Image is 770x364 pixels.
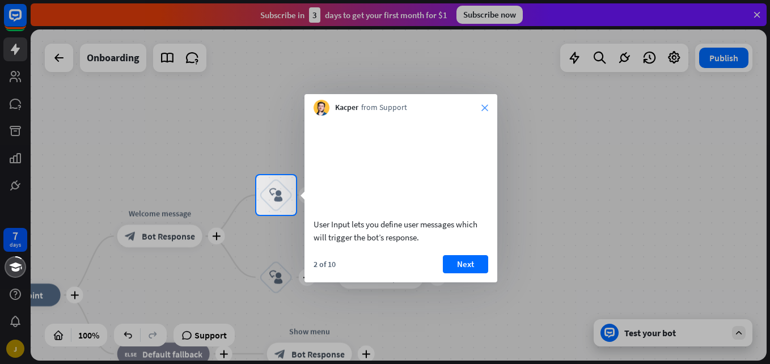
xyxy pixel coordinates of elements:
i: block_user_input [269,188,283,202]
button: Open LiveChat chat widget [9,5,43,39]
i: close [481,104,488,111]
div: 2 of 10 [314,259,336,269]
span: from Support [361,102,407,113]
button: Next [443,255,488,273]
span: Kacper [335,102,358,113]
div: User Input lets you define user messages which will trigger the bot’s response. [314,218,488,244]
